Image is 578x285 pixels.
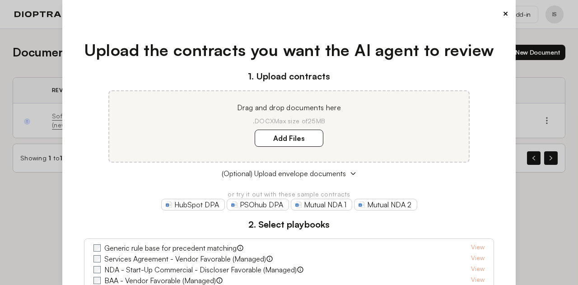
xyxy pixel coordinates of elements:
label: Services Agreement - Vendor Favorable (Managed) [104,253,266,264]
label: Add Files [255,130,323,147]
button: (Optional) Upload envelope documents [84,168,494,179]
label: Generic rule base for precedent matching [104,243,237,253]
a: PSOhub DPA [227,199,289,210]
span: (Optional) Upload envelope documents [222,168,346,179]
a: Mutual NDA 2 [354,199,417,210]
h1: Upload the contracts you want the AI agent to review [84,38,494,62]
a: HubSpot DPA [161,199,225,210]
p: .DOCX Max size of 25MB [120,117,458,126]
p: Drag and drop documents here [120,102,458,113]
a: View [471,253,485,264]
button: × [503,7,508,20]
h3: 2. Select playbooks [84,218,494,231]
a: Mutual NDA 1 [291,199,352,210]
a: View [471,264,485,275]
a: View [471,243,485,253]
label: NDA - Start-Up Commercial - Discloser Favorable (Managed) [104,264,297,275]
h3: 1. Upload contracts [84,70,494,83]
p: or try it out with these sample contracts [84,190,494,199]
